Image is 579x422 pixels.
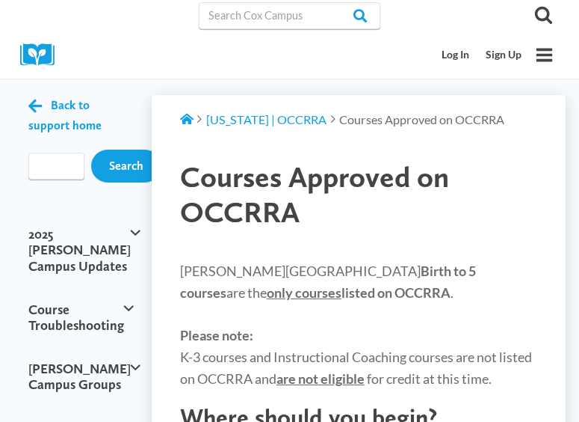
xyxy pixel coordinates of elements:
form: Search form [28,153,84,180]
input: Search input [28,153,84,180]
img: Cox Campus [20,43,65,67]
a: Back to support home [28,95,123,135]
strong: Please note: [180,327,253,343]
nav: Secondary Mobile Navigation [434,41,530,69]
span: Back to support home [28,98,102,132]
button: Open menu [530,40,559,70]
a: Log In [434,41,478,69]
button: Course Troubleshooting [22,288,130,347]
input: Search Cox Campus [199,2,381,29]
button: [PERSON_NAME] Campus Groups [22,347,130,406]
span: Courses Approved on OCCRRA [339,112,504,126]
strong: Birth to 5 courses [180,263,476,301]
strong: are not eligible [276,370,365,387]
button: 2025 [PERSON_NAME] Campus Updates [22,212,130,288]
strong: listed on OCCRRA [267,284,450,301]
span: Courses Approved on OCCRRA [180,159,449,230]
p: [PERSON_NAME][GEOGRAPHIC_DATA] are the . K-3 courses and Instructional Coaching courses are not l... [180,260,537,390]
input: Search [91,150,161,183]
a: Support Home [180,112,193,126]
a: [US_STATE] | OCCRRA [206,112,326,126]
span: only courses [267,284,341,301]
a: Sign Up [477,41,530,69]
